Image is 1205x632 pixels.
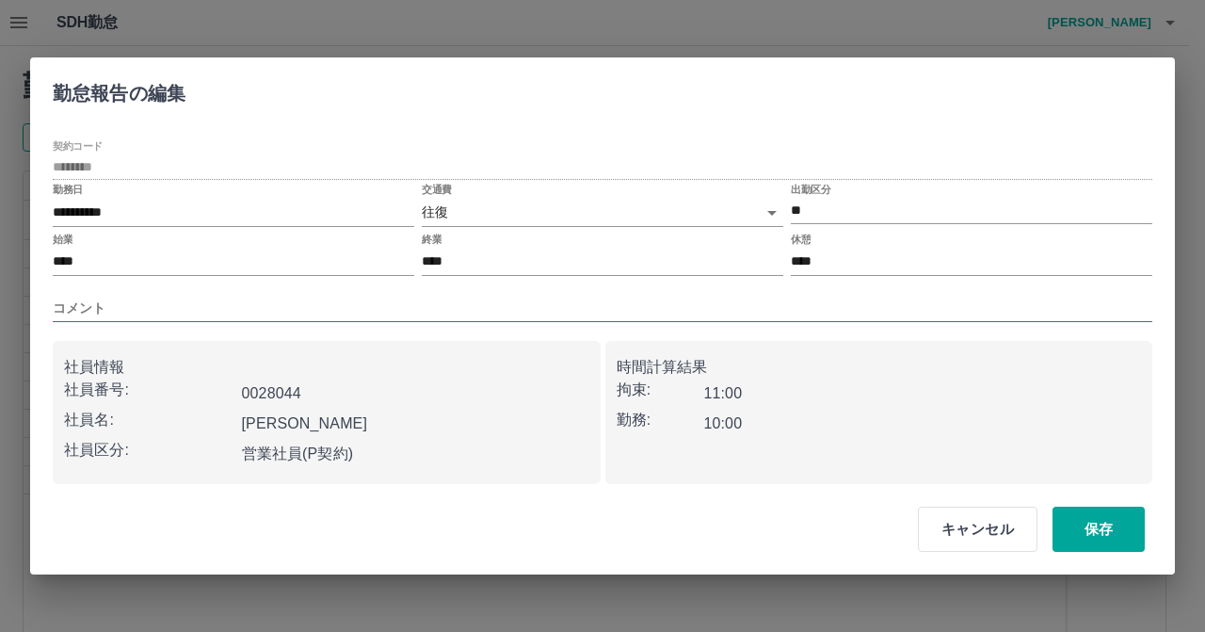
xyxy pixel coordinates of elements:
label: 終業 [422,232,442,246]
b: [PERSON_NAME] [242,415,368,431]
p: 社員情報 [64,356,589,379]
b: 営業社員(P契約) [242,446,354,462]
p: 拘束: [617,379,704,401]
label: 契約コード [53,139,103,154]
label: 休憩 [791,232,811,246]
p: 社員番号: [64,379,234,401]
p: 社員区分: [64,439,234,462]
label: 勤務日 [53,183,83,197]
label: 交通費 [422,183,452,197]
label: 始業 [53,232,72,246]
p: 社員名: [64,409,234,431]
p: 勤務: [617,409,704,431]
div: 往復 [422,199,783,226]
h2: 勤怠報告の編集 [30,57,208,122]
label: 出勤区分 [791,183,830,197]
b: 10:00 [703,415,742,431]
button: キャンセル [918,507,1037,552]
b: 11:00 [703,385,742,401]
button: 保存 [1052,507,1145,552]
p: 時間計算結果 [617,356,1142,379]
b: 0028044 [242,385,301,401]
